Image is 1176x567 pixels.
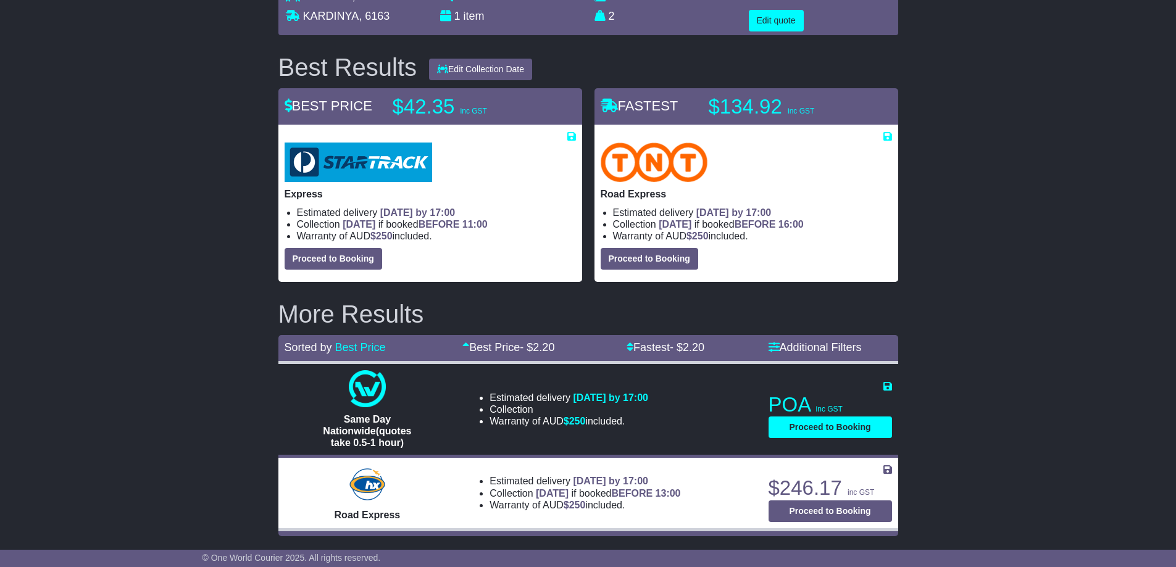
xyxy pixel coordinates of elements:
[349,370,386,407] img: One World Courier: Same Day Nationwide(quotes take 0.5-1 hour)
[564,500,586,510] span: $
[297,218,576,230] li: Collection
[709,94,863,119] p: $134.92
[564,416,586,426] span: $
[285,341,332,354] span: Sorted by
[429,59,532,80] button: Edit Collection Date
[461,107,487,115] span: inc GST
[569,500,586,510] span: 250
[297,230,576,242] li: Warranty of AUD included.
[659,219,803,230] span: if booked
[464,10,485,22] span: item
[490,499,680,511] li: Warranty of AUD included.
[569,416,586,426] span: 250
[573,476,648,486] span: [DATE] by 17:00
[670,341,704,354] span: - $
[769,500,892,522] button: Proceed to Booking
[370,231,393,241] span: $
[343,219,375,230] span: [DATE]
[778,219,804,230] span: 16:00
[285,98,372,114] span: BEST PRICE
[303,10,359,22] span: KARDINYA
[347,466,388,503] img: Hunter Express: Road Express
[462,219,488,230] span: 11:00
[749,10,804,31] button: Edit quote
[490,404,648,415] li: Collection
[272,54,423,81] div: Best Results
[601,98,678,114] span: FASTEST
[613,230,892,242] li: Warranty of AUD included.
[285,143,432,182] img: StarTrack: Express
[609,10,615,22] span: 2
[683,341,704,354] span: 2.20
[611,488,653,499] span: BEFORE
[454,10,461,22] span: 1
[601,143,708,182] img: TNT Domestic: Road Express
[520,341,554,354] span: - $
[335,341,386,354] a: Best Price
[335,510,401,520] span: Road Express
[536,488,569,499] span: [DATE]
[380,207,456,218] span: [DATE] by 17:00
[686,231,709,241] span: $
[601,248,698,270] button: Proceed to Booking
[285,188,576,200] p: Express
[297,207,576,218] li: Estimated delivery
[393,94,547,119] p: $42.35
[490,475,680,487] li: Estimated delivery
[769,416,892,438] button: Proceed to Booking
[343,219,487,230] span: if booked
[278,300,898,328] h2: More Results
[696,207,772,218] span: [DATE] by 17:00
[788,107,814,115] span: inc GST
[613,218,892,230] li: Collection
[359,10,390,22] span: , 6163
[769,392,892,417] p: POA
[769,341,862,354] a: Additional Filters
[419,219,460,230] span: BEFORE
[769,476,892,500] p: $246.17
[533,341,554,354] span: 2.20
[573,392,648,403] span: [DATE] by 17:00
[656,488,681,499] span: 13:00
[490,487,680,499] li: Collection
[323,414,411,448] span: Same Day Nationwide(quotes take 0.5-1 hour)
[692,231,709,241] span: 250
[601,188,892,200] p: Road Express
[735,219,776,230] span: BEFORE
[462,341,554,354] a: Best Price- $2.20
[536,488,680,499] span: if booked
[816,405,843,413] span: inc GST
[613,207,892,218] li: Estimated delivery
[285,248,382,270] button: Proceed to Booking
[490,392,648,404] li: Estimated delivery
[490,415,648,427] li: Warranty of AUD included.
[202,553,381,563] span: © One World Courier 2025. All rights reserved.
[848,488,874,497] span: inc GST
[376,231,393,241] span: 250
[627,341,704,354] a: Fastest- $2.20
[659,219,691,230] span: [DATE]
